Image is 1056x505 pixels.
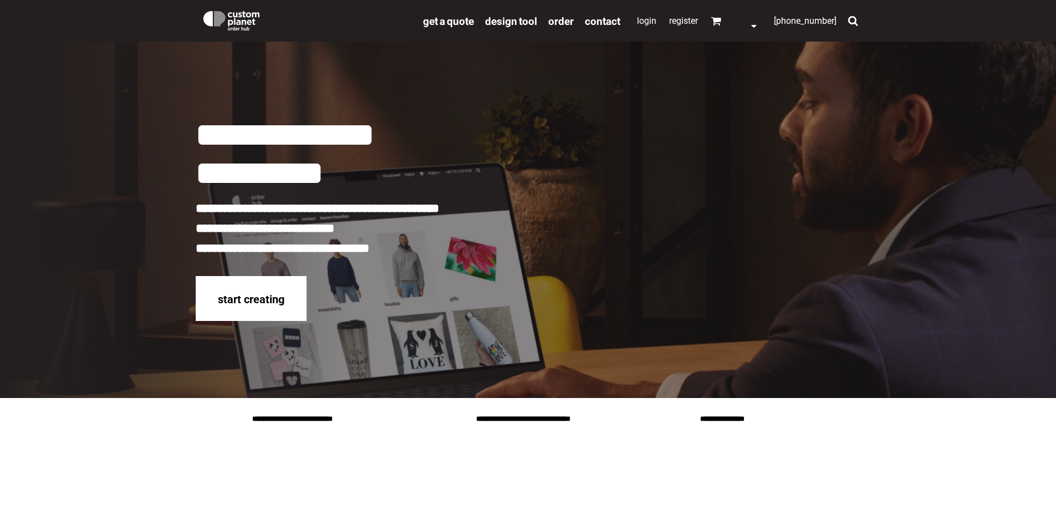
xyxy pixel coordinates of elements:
[196,3,417,36] a: Custom Planet
[201,8,262,30] img: Custom Planet
[637,16,656,26] a: Login
[485,14,537,27] a: design tool
[423,15,474,28] span: get a quote
[218,293,284,306] span: start creating
[585,15,620,28] span: Contact
[774,16,836,26] span: [PHONE_NUMBER]
[548,15,574,28] span: order
[669,16,698,26] a: Register
[423,14,474,27] a: get a quote
[548,14,574,27] a: order
[585,14,620,27] a: Contact
[485,15,537,28] span: design tool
